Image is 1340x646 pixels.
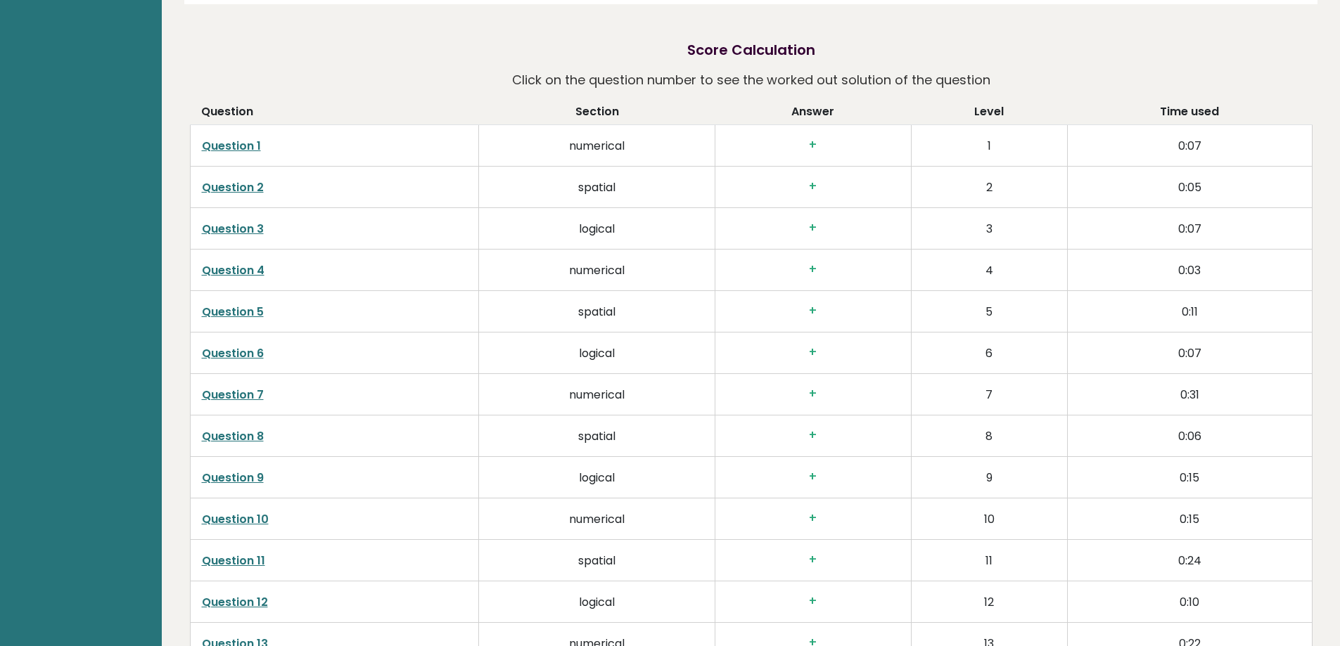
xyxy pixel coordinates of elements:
[202,179,264,195] a: Question 2
[727,553,900,567] h3: +
[911,207,1067,249] td: 3
[687,39,815,60] h2: Score Calculation
[479,539,715,581] td: spatial
[202,428,264,444] a: Question 8
[1067,456,1312,498] td: 0:15
[911,103,1067,125] th: Level
[202,387,264,403] a: Question 7
[727,221,900,235] h3: +
[479,373,715,415] td: numerical
[202,470,264,486] a: Question 9
[1067,373,1312,415] td: 0:31
[715,103,912,125] th: Answer
[202,511,269,527] a: Question 10
[1067,290,1312,332] td: 0:11
[911,539,1067,581] td: 11
[727,511,900,526] h3: +
[1067,581,1312,622] td: 0:10
[1067,124,1312,166] td: 0:07
[911,124,1067,166] td: 1
[911,415,1067,456] td: 8
[911,456,1067,498] td: 9
[190,103,479,125] th: Question
[1067,249,1312,290] td: 0:03
[1067,166,1312,207] td: 0:05
[479,249,715,290] td: numerical
[1067,332,1312,373] td: 0:07
[512,67,990,93] p: Click on the question number to see the worked out solution of the question
[1067,539,1312,581] td: 0:24
[727,138,900,153] h3: +
[479,332,715,373] td: logical
[202,138,261,154] a: Question 1
[727,345,900,360] h3: +
[1067,207,1312,249] td: 0:07
[911,581,1067,622] td: 12
[911,249,1067,290] td: 4
[727,262,900,277] h3: +
[727,179,900,194] h3: +
[911,373,1067,415] td: 7
[202,262,264,278] a: Question 4
[479,124,715,166] td: numerical
[479,456,715,498] td: logical
[479,166,715,207] td: spatial
[1067,415,1312,456] td: 0:06
[202,594,268,610] a: Question 12
[1067,498,1312,539] td: 0:15
[479,498,715,539] td: numerical
[479,290,715,332] td: spatial
[202,304,264,320] a: Question 5
[911,332,1067,373] td: 6
[1067,103,1312,125] th: Time used
[911,290,1067,332] td: 5
[479,103,715,125] th: Section
[479,415,715,456] td: spatial
[911,166,1067,207] td: 2
[202,553,265,569] a: Question 11
[727,387,900,401] h3: +
[202,345,264,361] a: Question 6
[479,581,715,622] td: logical
[479,207,715,249] td: logical
[727,304,900,318] h3: +
[911,498,1067,539] td: 10
[727,428,900,443] h3: +
[202,221,264,237] a: Question 3
[727,594,900,609] h3: +
[727,470,900,484] h3: +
